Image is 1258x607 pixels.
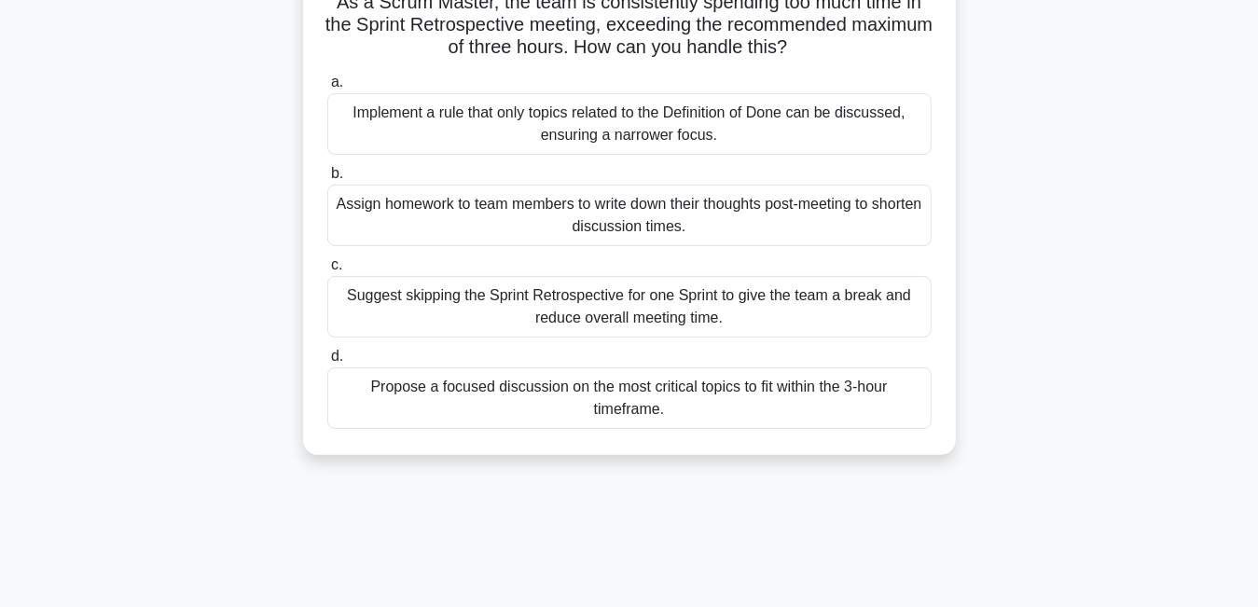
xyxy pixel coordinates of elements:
[331,165,343,181] span: b.
[331,74,343,90] span: a.
[331,348,343,364] span: d.
[327,185,932,246] div: Assign homework to team members to write down their thoughts post-meeting to shorten discussion t...
[327,93,932,155] div: Implement a rule that only topics related to the Definition of Done can be discussed, ensuring a ...
[327,276,932,338] div: Suggest skipping the Sprint Retrospective for one Sprint to give the team a break and reduce over...
[327,367,932,429] div: Propose a focused discussion on the most critical topics to fit within the 3-hour timeframe.
[331,256,342,272] span: c.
